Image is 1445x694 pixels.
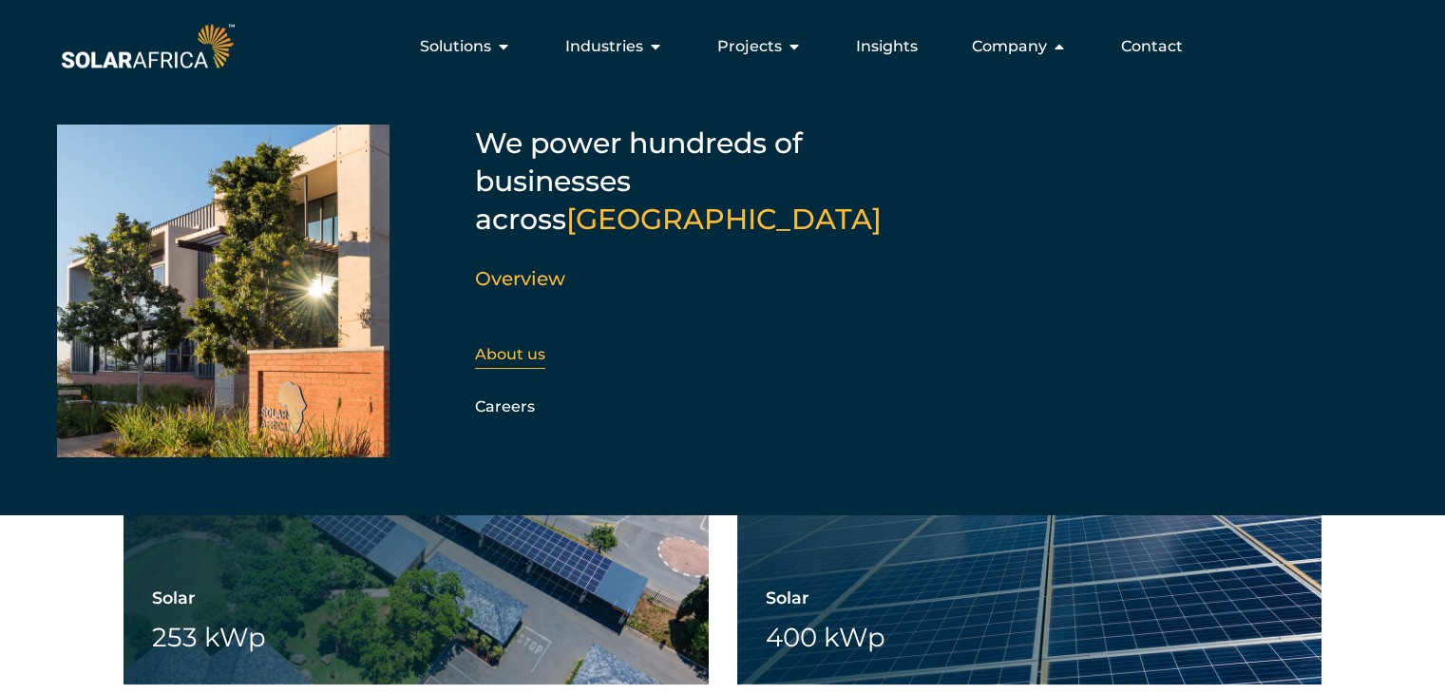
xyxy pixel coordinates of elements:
[475,267,565,290] a: Overview
[856,35,918,58] a: Insights
[238,28,1198,66] nav: Menu
[1121,35,1183,58] a: Contact
[972,35,1047,58] span: Company
[566,202,882,237] span: [GEOGRAPHIC_DATA]
[475,397,535,415] a: Careers
[565,35,643,58] span: Industries
[420,35,491,58] span: Solutions
[238,28,1198,66] div: Menu Toggle
[717,35,782,58] span: Projects
[475,345,545,363] a: About us
[475,125,950,239] h5: We power hundreds of businesses across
